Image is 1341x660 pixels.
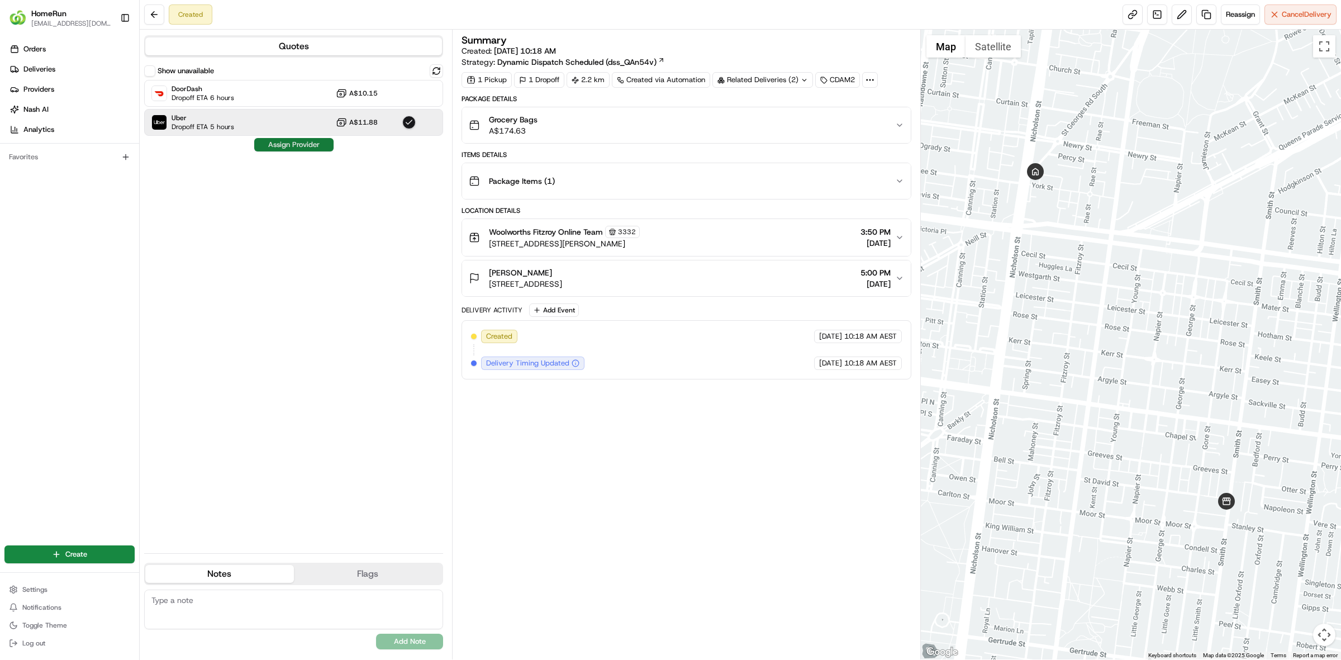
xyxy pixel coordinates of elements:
div: Delivery Activity [462,306,522,315]
button: Toggle Theme [4,618,135,633]
a: Analytics [4,121,139,139]
span: A$10.15 [349,89,378,98]
div: Location Details [462,206,911,215]
span: Dropoff ETA 6 hours [172,93,234,102]
button: A$10.15 [336,88,378,99]
button: Keyboard shortcuts [1148,652,1196,659]
button: A$11.88 [336,117,378,128]
button: Log out [4,635,135,651]
button: Flags [294,565,443,583]
a: Providers [4,80,139,98]
button: Notifications [4,600,135,615]
span: [DATE] 10:18 AM [494,46,556,56]
span: A$11.88 [349,118,378,127]
span: Delivery Timing Updated [486,358,569,368]
div: Favorites [4,148,135,166]
button: Toggle fullscreen view [1313,35,1335,58]
div: 1 Pickup [462,72,512,88]
span: Reassign [1226,10,1255,20]
span: Deliveries [23,64,55,74]
div: 1 Dropoff [514,72,564,88]
button: Settings [4,582,135,597]
div: Related Deliveries (2) [712,72,813,88]
button: [PERSON_NAME][STREET_ADDRESS]5:00 PM[DATE] [462,260,911,296]
div: Items Details [462,150,911,159]
div: Strategy: [462,56,665,68]
button: Grocery BagsA$174.63 [462,107,911,143]
a: Orders [4,40,139,58]
span: [PERSON_NAME] [489,267,552,278]
a: Report a map error [1293,652,1338,658]
img: Uber [152,115,167,130]
div: CDAM2 [815,72,860,88]
button: Assign Provider [254,138,334,151]
a: Open this area in Google Maps (opens a new window) [924,645,960,659]
a: Dynamic Dispatch Scheduled (dss_QAn54v) [497,56,665,68]
span: Created [486,331,512,341]
button: Add Event [529,303,579,317]
span: DoorDash [172,84,234,93]
span: [STREET_ADDRESS][PERSON_NAME] [489,238,640,249]
span: 10:18 AM AEST [844,331,897,341]
span: Package Items ( 1 ) [489,175,555,187]
img: DoorDash [152,86,167,101]
span: Settings [22,585,47,594]
button: Package Items (1) [462,163,911,199]
img: HomeRun [9,9,27,27]
span: [DATE] [819,358,842,368]
span: 3:50 PM [860,226,891,238]
span: Woolworths Fitzroy Online Team [489,226,603,238]
span: Cancel Delivery [1282,10,1332,20]
span: Grocery Bags [489,114,538,125]
span: Notifications [22,603,61,612]
button: Woolworths Fitzroy Online Team3332[STREET_ADDRESS][PERSON_NAME]3:50 PM[DATE] [462,219,911,256]
span: Toggle Theme [22,621,67,630]
img: Google [924,645,960,659]
span: Map data ©2025 Google [1203,652,1264,658]
a: Nash AI [4,101,139,118]
h3: Summary [462,35,507,45]
a: Created via Automation [612,72,710,88]
span: Dynamic Dispatch Scheduled (dss_QAn54v) [497,56,657,68]
button: Quotes [145,37,442,55]
span: Create [65,549,87,559]
label: Show unavailable [158,66,214,76]
span: 3332 [618,227,636,236]
button: Reassign [1221,4,1260,25]
button: Show street map [926,35,966,58]
span: Uber [172,113,234,122]
span: Created: [462,45,556,56]
span: A$174.63 [489,125,538,136]
span: [STREET_ADDRESS] [489,278,562,289]
button: Show satellite imagery [966,35,1021,58]
button: HomeRunHomeRun[EMAIL_ADDRESS][DOMAIN_NAME] [4,4,116,31]
button: Map camera controls [1313,624,1335,646]
span: Nash AI [23,105,49,115]
span: [DATE] [819,331,842,341]
a: Terms (opens in new tab) [1271,652,1286,658]
span: Dropoff ETA 5 hours [172,122,234,131]
div: Package Details [462,94,911,103]
span: [DATE] [860,278,891,289]
a: Deliveries [4,60,139,78]
span: Analytics [23,125,54,135]
span: Providers [23,84,54,94]
button: Create [4,545,135,563]
span: 5:00 PM [860,267,891,278]
span: [DATE] [860,238,891,249]
span: 10:18 AM AEST [844,358,897,368]
button: HomeRun [31,8,66,19]
button: [EMAIL_ADDRESS][DOMAIN_NAME] [31,19,111,28]
span: Log out [22,639,45,648]
span: Orders [23,44,46,54]
button: Notes [145,565,294,583]
div: 2.2 km [567,72,610,88]
button: CancelDelivery [1264,4,1337,25]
